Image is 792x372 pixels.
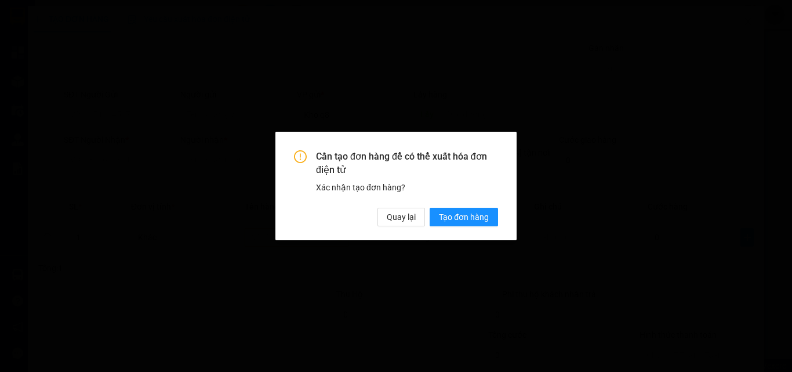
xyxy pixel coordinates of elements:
button: Tạo đơn hàng [430,208,498,226]
button: Quay lại [377,208,425,226]
span: Quay lại [387,211,416,223]
span: Tạo đơn hàng [439,211,489,223]
span: Cần tạo đơn hàng để có thể xuất hóa đơn điện tử [316,150,498,176]
div: Xác nhận tạo đơn hàng? [316,181,498,194]
span: exclamation-circle [294,150,307,163]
